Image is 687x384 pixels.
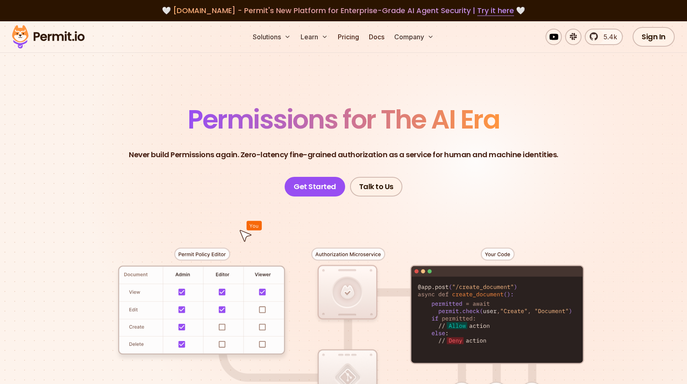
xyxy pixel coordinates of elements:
a: Try it here [477,5,514,16]
a: Pricing [335,29,362,45]
span: [DOMAIN_NAME] - Permit's New Platform for Enterprise-Grade AI Agent Security | [173,5,514,16]
div: 🤍 🤍 [20,5,667,16]
span: Permissions for The AI Era [188,101,499,138]
button: Company [391,29,437,45]
span: 5.4k [599,32,617,42]
a: Docs [366,29,388,45]
button: Learn [297,29,331,45]
a: Sign In [633,27,675,47]
a: Talk to Us [350,177,402,197]
p: Never build Permissions again. Zero-latency fine-grained authorization as a service for human and... [129,149,558,160]
a: 5.4k [585,29,623,45]
a: Get Started [285,177,345,197]
img: Permit logo [8,23,88,51]
button: Solutions [249,29,294,45]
